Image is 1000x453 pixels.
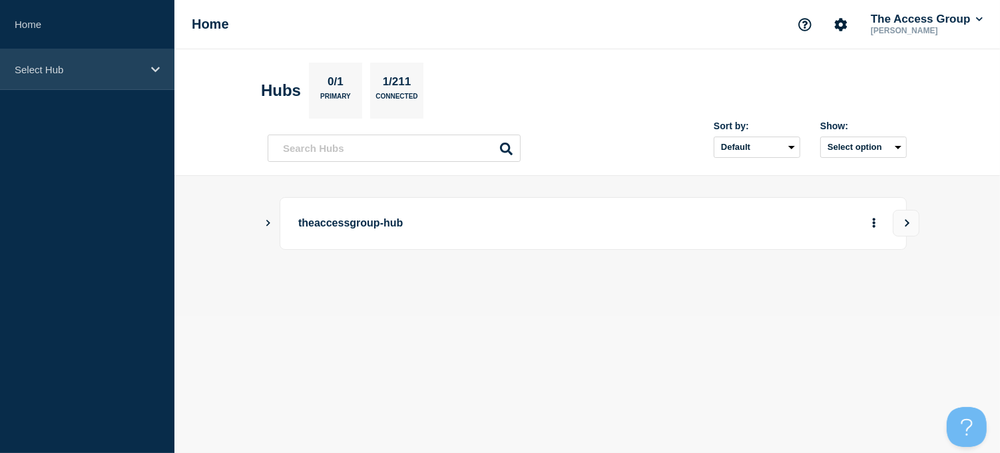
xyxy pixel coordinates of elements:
[298,211,666,236] p: theaccessgroup-hub
[192,17,229,32] h1: Home
[820,137,907,158] button: Select option
[714,121,800,131] div: Sort by:
[268,135,521,162] input: Search Hubs
[893,210,919,236] button: View
[827,11,855,39] button: Account settings
[947,407,987,447] iframe: Help Scout Beacon - Open
[265,219,272,228] button: Show Connected Hubs
[714,137,800,158] select: Sort by
[868,26,985,35] p: [PERSON_NAME]
[375,93,417,107] p: Connected
[791,11,819,39] button: Support
[261,81,301,100] h2: Hubs
[820,121,907,131] div: Show:
[866,211,883,236] button: More actions
[320,93,351,107] p: Primary
[15,64,142,75] p: Select Hub
[323,75,349,93] p: 0/1
[868,13,985,26] button: The Access Group
[377,75,416,93] p: 1/211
